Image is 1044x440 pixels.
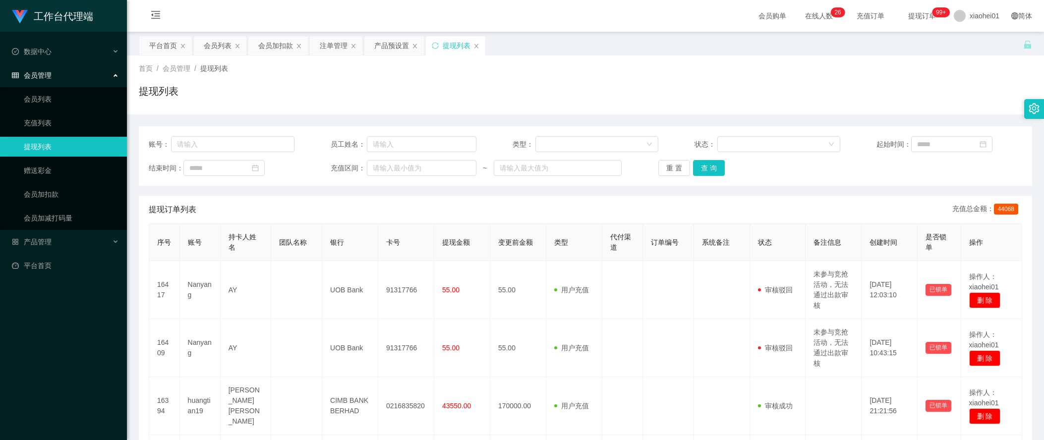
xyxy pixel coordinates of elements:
span: 账号： [149,139,171,150]
span: 55.00 [442,344,460,352]
td: CIMB BANK BERHAD [322,377,378,435]
span: / [194,64,196,72]
button: 删 除 [969,408,1001,424]
td: 55.00 [490,261,546,319]
td: [DATE] 21:21:56 [862,377,918,435]
i: 图标: close [350,43,356,49]
td: [PERSON_NAME] [PERSON_NAME] [221,377,272,435]
td: 16409 [149,319,180,377]
input: 请输入 [171,136,294,152]
td: UOB Bank [322,319,378,377]
span: 充值区间： [331,163,367,173]
h1: 提现列表 [139,84,178,99]
button: 重 置 [658,160,690,176]
sup: 26 [830,7,845,17]
span: 产品管理 [12,238,52,246]
td: [DATE] 10:43:15 [862,319,918,377]
span: 结束时间： [149,163,183,173]
i: 图标: menu-fold [139,0,173,32]
span: 类型： [513,139,535,150]
i: 图标: calendar [980,141,986,148]
span: 备注信息 [813,238,841,246]
button: 删 除 [969,350,1001,366]
div: 产品预设置 [374,36,409,55]
h1: 工作台代理端 [34,0,93,32]
sup: 951 [932,7,950,17]
i: 图标: close [473,43,479,49]
span: 数据中心 [12,48,52,55]
span: 银行 [330,238,344,246]
i: 图标: down [646,141,652,148]
span: 提现金额 [442,238,470,246]
a: 工作台代理端 [12,12,93,20]
i: 图标: setting [1029,103,1040,114]
span: 账号 [188,238,202,246]
i: 图标: down [828,141,834,148]
span: 卡号 [386,238,400,246]
td: AY [221,319,272,377]
span: 系统备注 [702,238,730,246]
button: 已锁单 [926,400,951,412]
span: 会员管理 [163,64,190,72]
td: Nanyang [180,319,221,377]
p: 2 [834,7,838,17]
span: 创建时间 [870,238,897,246]
button: 已锁单 [926,342,951,354]
i: 图标: close [296,43,302,49]
span: 用户充值 [554,286,589,294]
td: huangtian19 [180,377,221,435]
span: 会员管理 [12,71,52,79]
input: 请输入 [367,136,476,152]
td: [DATE] 12:03:10 [862,261,918,319]
a: 提现列表 [24,137,119,157]
span: 审核驳回 [758,286,793,294]
button: 已锁单 [926,284,951,296]
span: 用户充值 [554,402,589,410]
span: 代付渠道 [610,233,631,251]
div: 平台首页 [149,36,177,55]
a: 充值列表 [24,113,119,133]
button: 删 除 [969,292,1001,308]
span: 操作人：xiaohei01 [969,330,999,349]
span: 操作人：xiaohei01 [969,273,999,291]
p: 6 [838,7,841,17]
td: AY [221,261,272,319]
span: 55.00 [442,286,460,294]
span: 43550.00 [442,402,471,410]
td: 16394 [149,377,180,435]
a: 图标: dashboard平台首页 [12,256,119,275]
input: 请输入最大值为 [494,160,622,176]
span: / [157,64,159,72]
a: 会员列表 [24,89,119,109]
span: 用户充值 [554,344,589,352]
span: 变更前金额 [498,238,533,246]
div: 提现列表 [443,36,470,55]
span: 提现订单 [903,12,941,19]
i: 图标: close [234,43,240,49]
button: 查 询 [693,160,725,176]
i: 图标: unlock [1023,40,1032,49]
td: Nanyang [180,261,221,319]
span: 团队名称 [279,238,307,246]
div: 会员列表 [204,36,232,55]
input: 请输入最小值为 [367,160,476,176]
span: 订单编号 [651,238,679,246]
span: 序号 [157,238,171,246]
td: UOB Bank [322,261,378,319]
div: 会员加扣款 [258,36,293,55]
span: 审核成功 [758,402,793,410]
span: 审核驳回 [758,344,793,352]
i: 图标: calendar [252,165,259,171]
i: 图标: close [180,43,186,49]
span: 类型 [554,238,568,246]
a: 赠送彩金 [24,161,119,180]
span: 状态： [695,139,717,150]
span: 44068 [994,204,1018,215]
a: 会员加减打码量 [24,208,119,228]
div: 充值总金额： [952,204,1022,216]
span: 充值订单 [852,12,889,19]
span: 起始时间： [876,139,911,150]
span: 状态 [758,238,772,246]
span: 员工姓名： [331,139,367,150]
td: 未参与竞抢活动，无法通过出款审核 [806,261,862,319]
